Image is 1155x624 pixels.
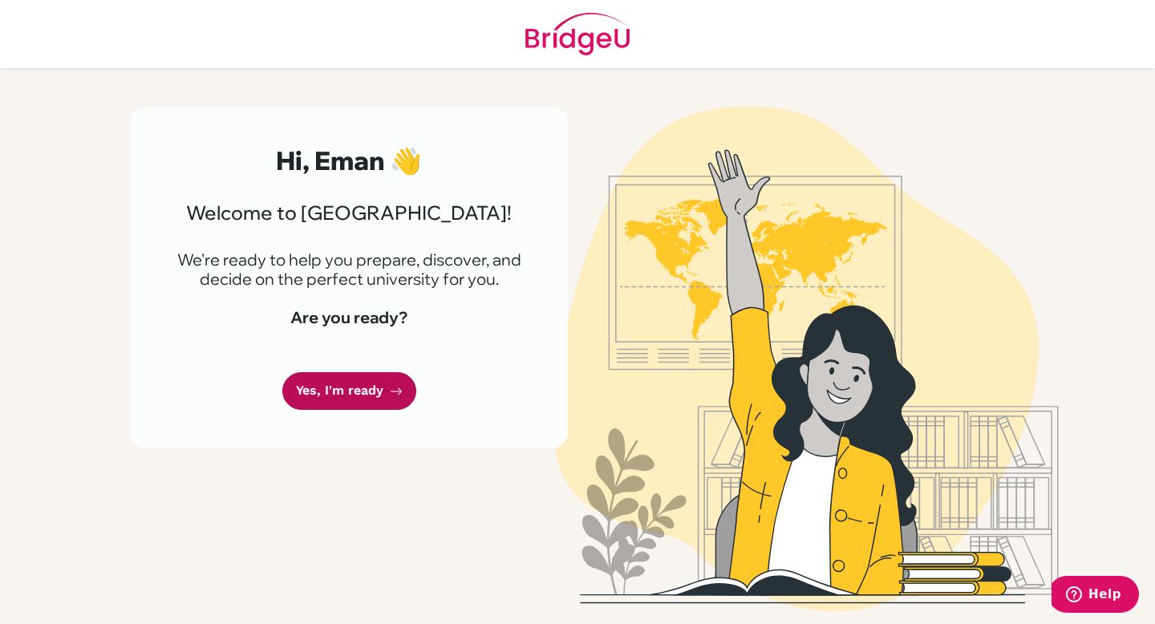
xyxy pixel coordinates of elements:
p: We're ready to help you prepare, discover, and decide on the perfect university for you. [168,250,529,289]
h4: Are you ready? [168,308,529,327]
h2: Hi, Eman 👋 [168,145,529,176]
a: Yes, I'm ready [282,372,416,410]
h3: Welcome to [GEOGRAPHIC_DATA]! [168,201,529,225]
iframe: Opens a widget where you can find more information [1052,576,1139,616]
